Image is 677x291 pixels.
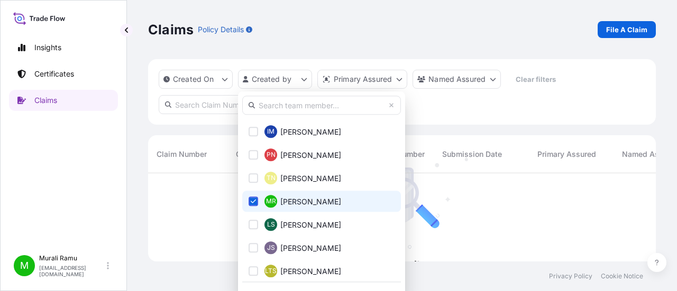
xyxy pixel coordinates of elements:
[242,167,401,189] button: TN[PERSON_NAME]
[242,96,401,115] input: Search team member...
[280,173,341,184] span: [PERSON_NAME]
[242,98,401,119] button: RL[PERSON_NAME]
[242,119,401,277] div: Select Option
[267,219,275,230] span: LS
[267,242,275,253] span: JS
[267,126,275,137] span: IM
[265,266,277,276] span: LTS
[242,121,401,142] button: IM[PERSON_NAME]
[242,144,401,165] button: PN[PERSON_NAME]
[280,150,341,161] span: [PERSON_NAME]
[242,191,401,212] button: MR[PERSON_NAME]
[280,266,341,277] span: [PERSON_NAME]
[242,214,401,235] button: LS[PERSON_NAME]
[280,220,341,230] span: [PERSON_NAME]
[280,127,341,137] span: [PERSON_NAME]
[242,237,401,258] button: JS[PERSON_NAME]
[266,196,276,206] span: MR
[280,196,341,207] span: [PERSON_NAME]
[280,243,341,254] span: [PERSON_NAME]
[267,149,276,160] span: PN
[242,260,401,281] button: LTS[PERSON_NAME]
[267,173,276,183] span: TN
